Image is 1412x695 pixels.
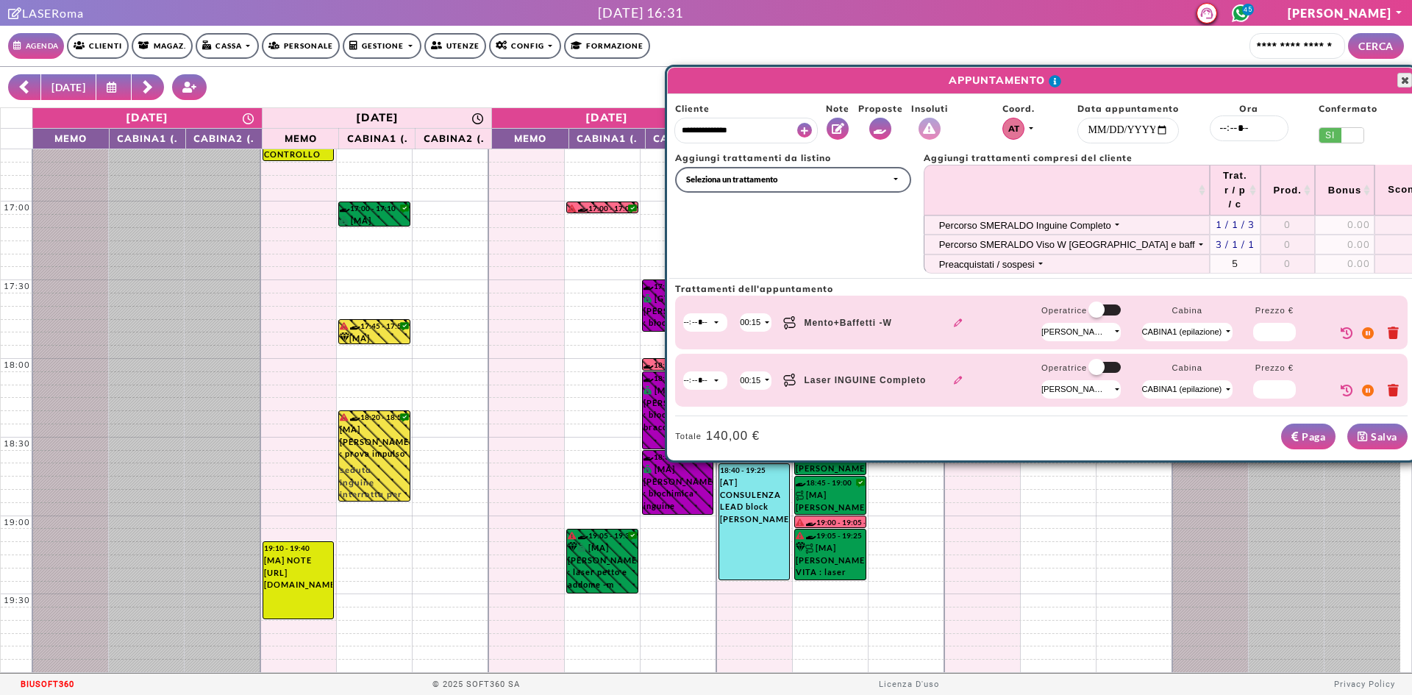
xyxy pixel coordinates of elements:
div: [GT] [PERSON_NAME] : biochimica viso w [643,293,712,331]
span: CABINA2 (. [190,130,258,146]
span: 0.00 [1347,218,1370,230]
span: Totale [675,430,702,443]
span: seduta inguine interrotta per bruciore diffuso -tra l'altro errore b360, non ce l'aveva già pagata [340,460,409,574]
span: Insoluti [911,102,948,115]
a: 29 settembre 2025 [33,108,262,128]
label: Prezzo € [1255,362,1294,374]
div: 17:30 - 17:50 [643,281,712,292]
div: [MA] [PERSON_NAME] : controllo zona [340,332,409,343]
div: [MA] [PERSON_NAME] : prova impulso [340,424,409,501]
span: Ora [1210,102,1288,115]
span: Trattamenti dell'appuntamento [675,282,1408,296]
div: [MA] [PERSON_NAME] : laser inguine completo [796,489,865,514]
div: Percorso SMERALDO Inguine Completo [939,220,1111,231]
label: Cabina [1172,304,1202,317]
div: 19:10 - 19:40 [264,543,332,554]
span: Aggiungi trattamenti compresi del cliente [924,152,1408,165]
span: 3 / 1 / 1 [1216,238,1255,250]
button: Vedi Note [827,118,849,140]
span: 0 [1284,218,1291,230]
div: 19:00 [1,516,33,529]
span: CABINA2 (. [649,130,718,146]
span: CABINA1 (. [343,130,411,146]
span: Laser INGUINE Completo [804,374,926,387]
div: [AT] CONSULENZA LEAD block [PERSON_NAME]! [720,477,788,525]
button: Crea nuovo contatto rapido [797,123,812,138]
div: 19:30 [1,594,33,607]
th: : activate to sort column ascending [924,165,1210,215]
div: Preacquistati / sospesi [939,259,1035,270]
a: Cassa [196,33,259,59]
label: Operatrice [1041,304,1087,323]
a: Licenza D'uso [879,680,939,689]
button: Vedi Proposte [869,118,891,140]
i: Elimina il trattamento [1388,385,1399,397]
div: 18:40 - 19:25 [720,465,788,476]
i: Crea ricorrenza [1341,385,1354,397]
a: Utenze [424,33,486,59]
div: 18:00 - 18:05 [643,360,705,369]
a: Clicca per andare alla pagina di firmaLASERoma [8,6,84,20]
i: PAGATO [643,465,655,473]
i: Il cliente ha degli insoluti [340,413,348,421]
img: Aggiunto da un percorso del Cliente [783,374,804,387]
a: Clienti [67,33,129,59]
i: PAGATO [340,216,351,224]
a: Gestione [343,33,421,59]
div: 19:05 - 19:25 [796,530,865,541]
img: Aggiunto da un percorso del Cliente [783,316,804,329]
span: Aggiungi trattamenti da listino [675,152,911,165]
i: PAGATO [643,294,655,302]
div: 17:00 - 17:10 [340,203,409,214]
i: Il cliente ha degli insoluti [796,532,804,539]
span: 0 [1284,257,1291,269]
div: 18:35 - 19:00 [643,452,712,463]
div: 18:30 [1,438,33,450]
span: Data appuntamento [1077,102,1179,115]
button: Close [1397,73,1412,88]
input: Cerca cliente... [1249,33,1345,59]
div: [MA] [PERSON_NAME] : laser petto e addome -m [568,542,637,593]
div: [MA] [PERSON_NAME] VITA : laser braccia -w [796,542,865,580]
i: Il cliente ha degli insoluti [568,204,576,212]
span: 45 [1242,4,1254,15]
div: [DATE] [356,110,399,126]
span: Note [826,102,849,115]
a: 1 ottobre 2025 [492,108,721,128]
div: 19:00 - 19:05 [796,517,868,527]
div: 17:30 [1,280,33,293]
div: 18:20 - 18:55 [340,412,409,423]
div: 18:00 [1,359,33,371]
label: Operatrice [1041,362,1087,380]
i: Sospendi il trattamento [1362,385,1375,397]
a: Formazione [564,33,650,59]
a: Agenda [8,33,64,59]
label: Cabina [1172,362,1202,374]
div: 18:45 - 19:00 [796,477,865,488]
button: [DATE] [40,74,96,100]
div: 17:00 [1,202,33,214]
i: Clicca per andare alla pagina di firma [8,7,22,19]
th: Trat. r / p / c: activate to sort column ascending [1210,165,1260,215]
a: 30 settembre 2025 [263,108,491,128]
span: 0 [1284,238,1291,250]
i: Il cliente ha degli insoluti [340,322,348,329]
div: [MA] NOTE [URL][DOMAIN_NAME] [264,555,332,591]
span: CABINA1 (. [113,130,182,146]
button: CERCA [1348,33,1404,59]
a: [PERSON_NAME] [1288,6,1403,20]
span: 0.00 [1347,238,1370,250]
span: CABINA1 (. [573,130,641,146]
img: PERCORSO [805,543,816,554]
div: [MA] [PERSON_NAME] : biochimica braccia w [643,385,712,438]
i: Categoria cliente: Diamante [340,333,349,343]
label: Prezzo € [1255,304,1294,317]
i: Il cliente ha degli insoluti [568,532,576,539]
span: 5 [1232,257,1238,269]
span: Memo [496,130,564,146]
span: AT [1008,122,1019,135]
span: 1 / 1 / 3 [1216,218,1255,230]
span: SI [1319,128,1341,143]
a: Personale [262,33,340,59]
a: Privacy Policy [1334,680,1395,689]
